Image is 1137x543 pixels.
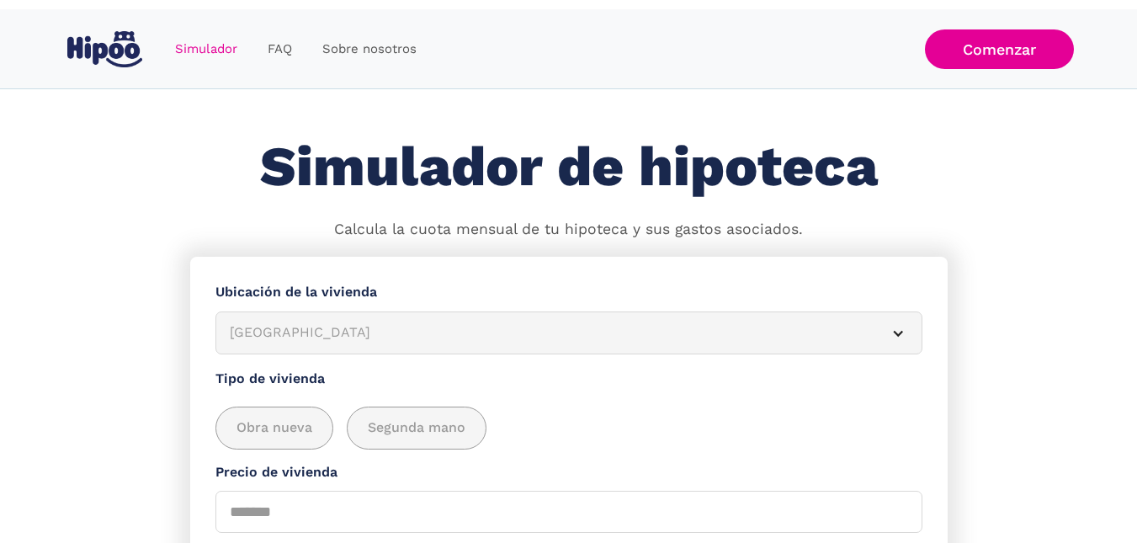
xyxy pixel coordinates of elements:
[160,33,252,66] a: Simulador
[215,282,922,303] label: Ubicación de la vivienda
[368,418,465,439] span: Segunda mano
[64,24,146,74] a: home
[925,29,1074,69] a: Comenzar
[215,462,922,483] label: Precio de vivienda
[236,418,312,439] span: Obra nueva
[215,407,922,450] div: add_description_here
[215,311,922,354] article: [GEOGRAPHIC_DATA]
[215,369,922,390] label: Tipo de vivienda
[252,33,307,66] a: FAQ
[260,136,878,198] h1: Simulador de hipoteca
[230,322,868,343] div: [GEOGRAPHIC_DATA]
[334,219,803,241] p: Calcula la cuota mensual de tu hipoteca y sus gastos asociados.
[307,33,432,66] a: Sobre nosotros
